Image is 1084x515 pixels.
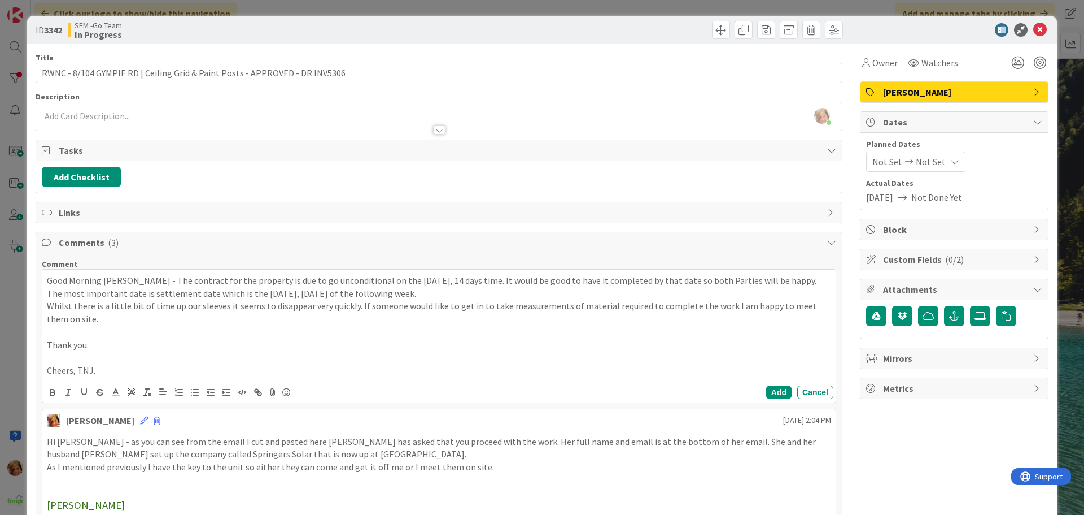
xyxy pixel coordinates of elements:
[75,21,122,30] span: SFM -Go Team
[883,115,1028,129] span: Dates
[797,386,833,399] button: Cancel
[866,191,893,204] span: [DATE]
[47,364,831,377] p: Cheers, TNJ.
[36,63,842,83] input: type card name here...
[59,144,821,157] span: Tasks
[47,274,831,300] p: Good Morning [PERSON_NAME] - The contract for the property is due to go unconditional on the [DAT...
[44,24,62,36] b: 3342
[59,236,821,249] span: Comments
[916,155,946,168] span: Not Set
[872,155,902,168] span: Not Set
[47,435,831,461] p: Hi [PERSON_NAME] - as you can see from the email I cut and pasted here [PERSON_NAME] has asked th...
[24,2,51,15] span: Support
[108,237,119,248] span: ( 3 )
[47,461,831,474] p: As I mentioned previously I have the key to the unit so either they can come and get it off me or...
[866,139,1042,150] span: Planned Dates
[883,283,1028,296] span: Attachments
[47,414,60,427] img: KD
[42,167,121,187] button: Add Checklist
[921,56,958,70] span: Watchers
[75,30,122,39] b: In Progress
[911,191,962,204] span: Not Done Yet
[883,382,1028,395] span: Metrics
[59,206,821,219] span: Links
[814,108,830,124] img: KiSwxcFcLogleto2b8SsqFMDUcOqpmCz.jpg
[36,53,54,63] label: Title
[945,254,964,265] span: ( 0/2 )
[42,259,78,269] span: Comment
[883,253,1028,266] span: Custom Fields
[883,352,1028,365] span: Mirrors
[872,56,898,70] span: Owner
[47,300,831,325] p: Whilst there is a little bit of time up our sleeves it seems to disappear very quickly. If someon...
[47,339,831,352] p: Thank you.
[883,85,1028,99] span: [PERSON_NAME]
[866,178,1042,189] span: Actual Dates
[766,386,792,399] button: Add
[47,499,125,512] span: [PERSON_NAME]
[66,414,134,427] div: [PERSON_NAME]
[36,92,80,102] span: Description
[783,414,831,426] span: [DATE] 2:04 PM
[883,223,1028,236] span: Block
[36,23,62,37] span: ID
